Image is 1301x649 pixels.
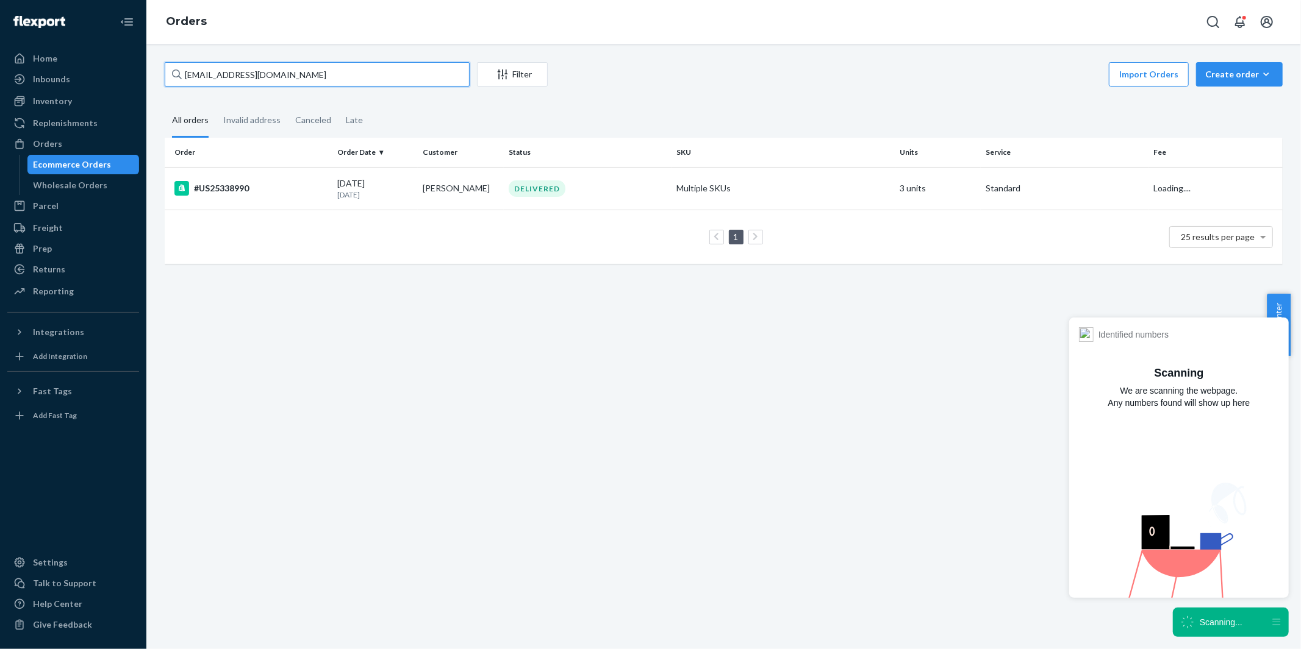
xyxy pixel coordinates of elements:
[33,556,68,569] div: Settings
[418,167,504,210] td: [PERSON_NAME]
[33,52,57,65] div: Home
[7,218,139,238] a: Freight
[174,181,328,196] div: #US25338990
[1201,10,1225,34] button: Open Search Box
[33,619,92,631] div: Give Feedback
[7,381,139,401] button: Fast Tags
[7,322,139,342] button: Integrations
[7,134,139,154] a: Orders
[166,15,207,28] a: Orders
[34,158,112,171] div: Ecommerce Orders
[477,62,548,87] button: Filter
[672,138,895,167] th: SKU
[33,385,72,397] div: Fast Tags
[115,10,139,34] button: Close Navigation
[895,167,981,210] td: 3 units
[33,222,63,234] div: Freight
[33,598,82,610] div: Help Center
[7,406,139,425] a: Add Fast Tag
[7,347,139,366] a: Add Integration
[509,180,565,197] div: DELIVERED
[1228,10,1252,34] button: Open notifications
[478,68,547,80] div: Filter
[7,553,139,572] a: Settings
[1267,294,1291,356] button: Help Center
[1109,62,1189,87] button: Import Orders
[1255,10,1279,34] button: Open account menu
[1196,62,1283,87] button: Create order
[332,138,418,167] th: Order Date
[33,351,87,361] div: Add Integration
[337,177,414,200] div: [DATE]
[165,138,332,167] th: Order
[165,62,470,87] input: Search orders
[172,104,209,138] div: All orders
[986,182,1144,194] p: Standard
[33,326,84,338] div: Integrations
[337,190,414,200] p: [DATE]
[295,104,331,136] div: Canceled
[1181,232,1255,242] span: 25 results per page
[33,73,70,85] div: Inbounds
[33,200,59,212] div: Parcel
[223,104,281,136] div: Invalid address
[672,167,895,210] td: Multiple SKUs
[1205,68,1274,80] div: Create order
[34,179,108,191] div: Wholesale Orders
[504,138,672,167] th: Status
[33,243,52,255] div: Prep
[1149,167,1283,210] td: Loading....
[981,138,1149,167] th: Service
[33,577,96,589] div: Talk to Support
[7,239,139,258] a: Prep
[7,615,139,634] button: Give Feedback
[33,117,98,129] div: Replenishments
[27,176,140,195] a: Wholesale Orders
[156,4,217,40] ol: breadcrumbs
[33,95,72,107] div: Inventory
[33,263,65,275] div: Returns
[7,49,139,68] a: Home
[7,113,139,133] a: Replenishments
[33,285,74,297] div: Reporting
[7,260,139,279] a: Returns
[33,410,77,420] div: Add Fast Tag
[7,91,139,111] a: Inventory
[731,232,741,242] a: Page 1 is your current page
[895,138,981,167] th: Units
[7,573,139,593] a: Talk to Support
[7,196,139,216] a: Parcel
[27,155,140,174] a: Ecommerce Orders
[423,147,499,157] div: Customer
[7,69,139,89] a: Inbounds
[1149,138,1283,167] th: Fee
[13,16,65,28] img: Flexport logo
[7,594,139,614] a: Help Center
[33,138,62,150] div: Orders
[346,104,363,136] div: Late
[7,282,139,301] a: Reporting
